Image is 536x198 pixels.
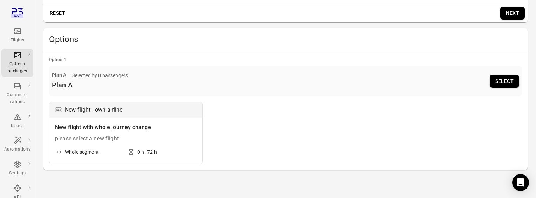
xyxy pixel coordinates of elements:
a: Flights [1,25,33,46]
a: Options packages [1,49,33,77]
div: Flights [4,37,30,44]
div: 0 h–72 h [137,148,157,156]
div: Open Intercom Messenger [512,174,529,191]
div: Whole segment [65,148,99,156]
a: Settings [1,158,33,179]
div: Settings [4,170,30,177]
div: Issues [4,123,30,130]
div: Automations [4,146,30,153]
button: Next [500,7,525,20]
div: Plan A [52,72,67,79]
a: Automations [1,134,33,155]
div: Plan A [52,79,128,91]
div: please select a new flight [55,134,197,143]
div: Communi-cations [4,92,30,106]
div: Option 1 [49,57,522,64]
div: Selected by 0 passengers [72,72,128,79]
a: Issues [1,111,33,132]
div: New flight with whole journey change [55,123,197,132]
button: Reset [46,7,69,20]
div: New flight - own airline [65,105,123,115]
div: Options packages [4,61,30,75]
button: Select [490,75,519,88]
span: Options [49,34,522,45]
a: Communi-cations [1,80,33,108]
